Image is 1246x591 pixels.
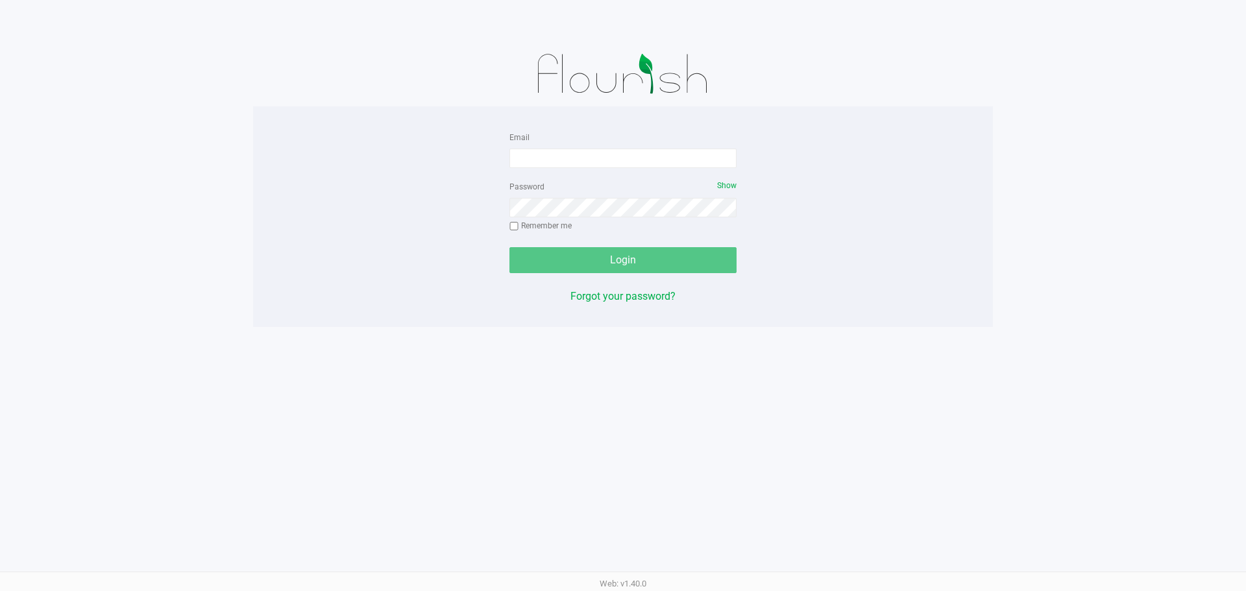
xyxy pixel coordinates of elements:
input: Remember me [509,222,519,231]
span: Web: v1.40.0 [600,579,646,588]
label: Remember me [509,220,572,232]
label: Password [509,181,544,193]
label: Email [509,132,530,143]
span: Show [717,181,737,190]
button: Forgot your password? [570,289,676,304]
